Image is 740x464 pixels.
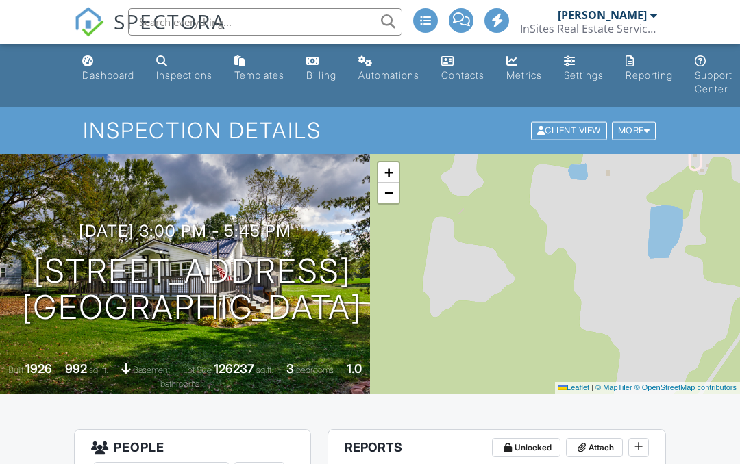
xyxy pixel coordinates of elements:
input: Search everything... [128,8,402,36]
a: Client View [530,125,610,135]
a: © OpenStreetMap contributors [634,383,737,391]
a: Settings [558,49,609,88]
a: © MapTiler [595,383,632,391]
div: Client View [531,122,607,140]
a: Zoom out [378,183,399,203]
a: Templates [229,49,290,88]
a: Zoom in [378,162,399,183]
a: Support Center [689,49,738,102]
span: basement [133,365,170,375]
div: 1926 [25,361,52,376]
span: sq.ft. [256,365,273,375]
a: Dashboard [77,49,140,88]
div: Inspections [156,69,212,81]
div: Metrics [506,69,542,81]
div: Contacts [441,69,484,81]
div: 992 [65,361,87,376]
h1: [STREET_ADDRESS] [GEOGRAPHIC_DATA] [22,253,362,326]
div: 126237 [214,361,254,376]
div: Automations [358,69,419,81]
div: [PERSON_NAME] [558,8,647,22]
a: SPECTORA [74,18,226,47]
a: Billing [301,49,342,88]
a: Automations (Advanced) [353,49,425,88]
div: Dashboard [82,69,134,81]
span: SPECTORA [114,7,226,36]
a: Metrics [501,49,547,88]
span: Built [8,365,23,375]
a: Leaflet [558,383,589,391]
span: bedrooms [296,365,334,375]
img: The Best Home Inspection Software - Spectora [74,7,104,37]
div: Support Center [695,69,732,94]
span: | [591,383,593,391]
div: Reporting [626,69,673,81]
div: InSites Real Estate Services [520,22,657,36]
div: More [612,122,656,140]
span: sq. ft. [89,365,108,375]
div: 1.0 [347,361,362,376]
div: Billing [306,69,336,81]
span: + [384,164,393,181]
a: Contacts [436,49,490,88]
span: bathrooms [160,378,199,389]
div: 3 [286,361,294,376]
span: Lot Size [183,365,212,375]
div: Settings [564,69,604,81]
span: − [384,184,393,201]
h3: [DATE] 3:00 pm - 5:45 pm [79,222,291,240]
a: Reporting [620,49,678,88]
div: Templates [234,69,284,81]
a: Inspections [151,49,218,88]
h1: Inspection Details [83,118,657,142]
